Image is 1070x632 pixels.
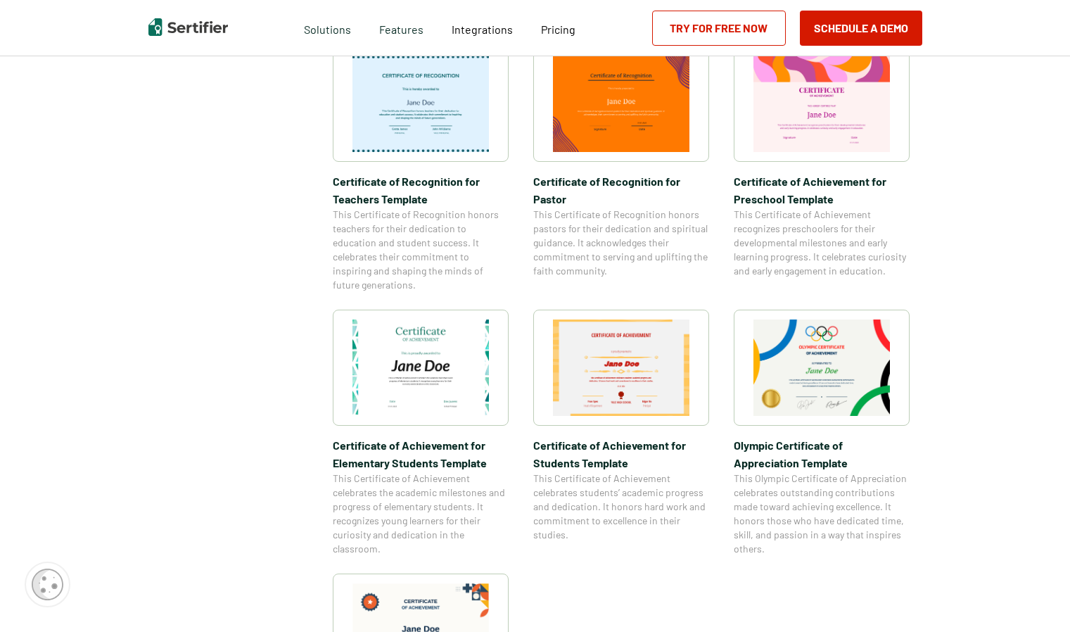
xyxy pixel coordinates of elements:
a: Certificate of Achievement for Elementary Students TemplateCertificate of Achievement for Element... [333,310,509,556]
a: Olympic Certificate of Appreciation​ TemplateOlympic Certificate of Appreciation​ TemplateThis Ol... [734,310,910,556]
span: Certificate of Achievement for Preschool Template [734,172,910,208]
a: Try for Free Now [652,11,786,46]
a: Integrations [452,19,513,37]
span: Certificate of Recognition for Pastor [533,172,709,208]
a: Certificate of Recognition for PastorCertificate of Recognition for PastorThis Certificate of Rec... [533,46,709,292]
span: This Olympic Certificate of Appreciation celebrates outstanding contributions made toward achievi... [734,472,910,556]
img: Olympic Certificate of Appreciation​ Template [753,320,890,416]
button: Schedule a Demo [800,11,922,46]
img: Certificate of Recognition for Teachers Template [352,56,489,152]
img: Cookie Popup Icon [32,569,63,600]
span: Certificate of Recognition for Teachers Template [333,172,509,208]
span: This Certificate of Achievement celebrates the academic milestones and progress of elementary stu... [333,472,509,556]
img: Certificate of Achievement for Elementary Students Template [352,320,489,416]
span: This Certificate of Recognition honors teachers for their dedication to education and student suc... [333,208,509,292]
span: Certificate of Achievement for Elementary Students Template [333,436,509,472]
img: Certificate of Achievement for Preschool Template [753,56,890,152]
span: This Certificate of Recognition honors pastors for their dedication and spiritual guidance. It ac... [533,208,709,278]
span: Pricing [541,23,575,36]
a: Certificate of Achievement for Preschool TemplateCertificate of Achievement for Preschool Templat... [734,46,910,292]
span: This Certificate of Achievement recognizes preschoolers for their developmental milestones and ea... [734,208,910,278]
a: Certificate of Achievement for Students TemplateCertificate of Achievement for Students TemplateT... [533,310,709,556]
img: Certificate of Achievement for Students Template [553,320,689,416]
span: Solutions [304,19,351,37]
span: Olympic Certificate of Appreciation​ Template [734,436,910,472]
img: Certificate of Recognition for Pastor [553,56,689,152]
span: Integrations [452,23,513,36]
iframe: Chat Widget [1000,564,1070,632]
img: Sertifier | Digital Credentialing Platform [148,18,228,36]
span: Certificate of Achievement for Students Template [533,436,709,472]
span: This Certificate of Achievement celebrates students’ academic progress and dedication. It honors ... [533,472,709,542]
a: Certificate of Recognition for Teachers TemplateCertificate of Recognition for Teachers TemplateT... [333,46,509,292]
span: Features [379,19,423,37]
a: Pricing [541,19,575,37]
